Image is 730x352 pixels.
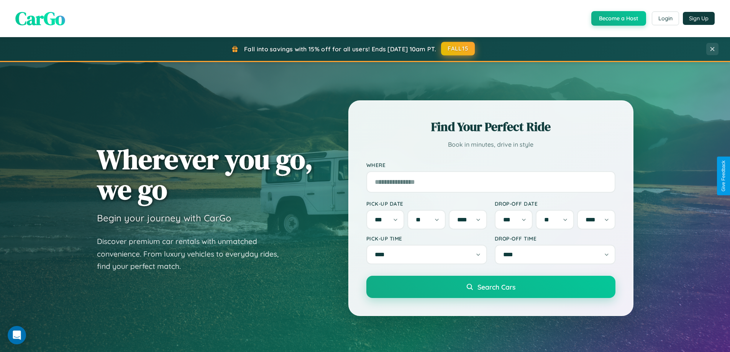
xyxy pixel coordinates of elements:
label: Pick-up Date [366,200,487,207]
button: FALL15 [441,42,475,56]
label: Pick-up Time [366,235,487,242]
button: Search Cars [366,276,615,298]
p: Book in minutes, drive in style [366,139,615,150]
label: Drop-off Time [495,235,615,242]
label: Drop-off Date [495,200,615,207]
h3: Begin your journey with CarGo [97,212,231,224]
h2: Find Your Perfect Ride [366,118,615,135]
p: Discover premium car rentals with unmatched convenience. From luxury vehicles to everyday rides, ... [97,235,289,273]
button: Sign Up [683,12,715,25]
button: Become a Host [591,11,646,26]
span: Search Cars [477,283,515,291]
button: Login [652,11,679,25]
h1: Wherever you go, we go [97,144,313,205]
span: CarGo [15,6,65,31]
div: Give Feedback [721,160,726,192]
label: Where [366,162,615,168]
span: Fall into savings with 15% off for all users! Ends [DATE] 10am PT. [244,45,436,53]
div: Open Intercom Messenger [8,326,26,344]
